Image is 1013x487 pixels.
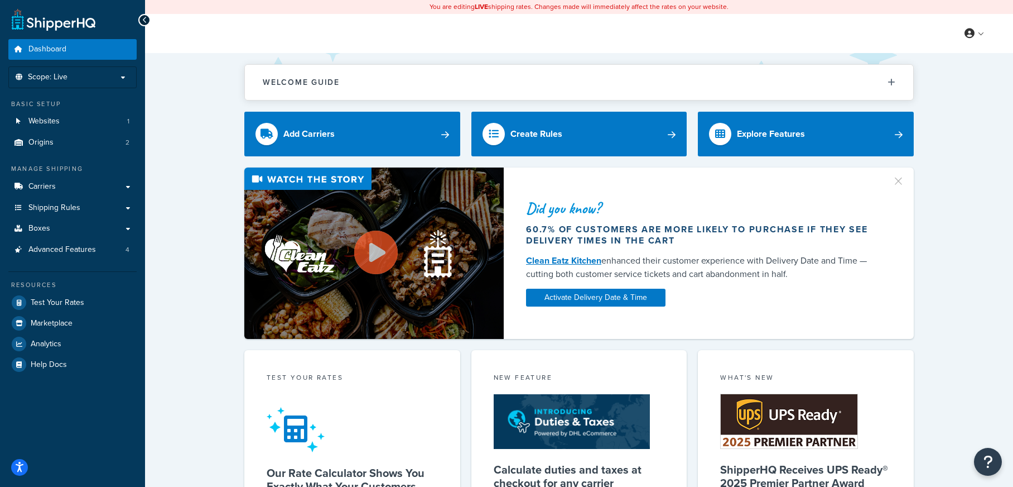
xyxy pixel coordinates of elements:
a: Shipping Rules [8,198,137,218]
a: Analytics [8,334,137,354]
a: Origins2 [8,132,137,153]
span: Test Your Rates [31,298,84,308]
button: Open Resource Center [974,448,1002,476]
a: Test Your Rates [8,293,137,313]
a: Marketplace [8,313,137,333]
span: Dashboard [28,45,66,54]
span: 1 [127,117,129,126]
a: Create Rules [471,112,687,156]
a: Advanced Features4 [8,240,137,260]
li: Advanced Features [8,240,137,260]
span: Origins [28,138,54,147]
a: Dashboard [8,39,137,60]
div: What's New [720,373,891,385]
div: Explore Features [737,126,805,142]
div: enhanced their customer experience with Delivery Date and Time — cutting both customer service ti... [526,254,879,281]
span: Websites [28,117,60,126]
span: 4 [126,245,129,255]
span: Analytics [31,340,61,349]
li: Origins [8,132,137,153]
li: Websites [8,111,137,132]
div: New Feature [494,373,665,385]
span: Advanced Features [28,245,96,255]
span: Shipping Rules [28,203,80,213]
a: Activate Delivery Date & Time [526,289,665,307]
div: 60.7% of customers are more likely to purchase if they see delivery times in the cart [526,224,879,246]
a: Add Carriers [244,112,460,156]
div: Resources [8,280,137,290]
span: Marketplace [31,319,73,328]
a: Clean Eatz Kitchen [526,254,601,267]
img: Video thumbnail [244,168,504,339]
button: Welcome Guide [245,65,913,100]
span: Scope: Live [28,73,67,82]
div: Create Rules [510,126,562,142]
a: Boxes [8,218,137,239]
div: Test your rates [267,373,438,385]
div: Add Carriers [283,126,335,142]
span: 2 [126,138,129,147]
div: Did you know? [526,200,879,216]
span: Boxes [28,224,50,233]
a: Help Docs [8,355,137,375]
span: Carriers [28,182,56,192]
a: Carriers [8,176,137,197]
b: LIVE [475,2,488,12]
a: Explore Features [698,112,914,156]
span: Help Docs [31,360,67,370]
div: Basic Setup [8,99,137,109]
div: Manage Shipping [8,164,137,174]
a: Websites1 [8,111,137,132]
h2: Welcome Guide [263,78,340,87]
